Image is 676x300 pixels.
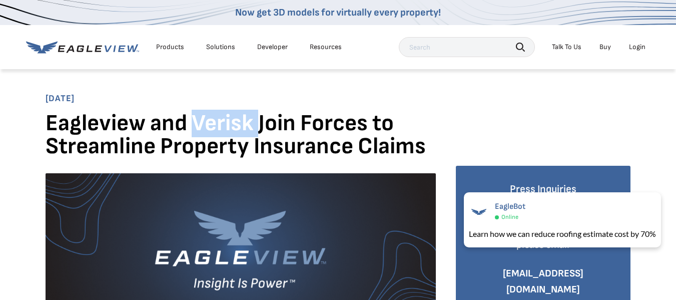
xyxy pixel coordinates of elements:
img: EagleBot [469,202,489,222]
span: Online [501,213,518,221]
h4: Press Inquiries [471,181,616,198]
div: Login [629,43,645,52]
a: Developer [257,43,288,52]
h1: Eagleview and Verisk Join Forces to Streamline Property Insurance Claims [46,112,436,166]
input: Search [399,37,535,57]
div: Products [156,43,184,52]
div: Resources [310,43,342,52]
span: EagleBot [495,202,525,211]
div: Talk To Us [552,43,581,52]
div: Solutions [206,43,235,52]
a: Now get 3D models for virtually every property! [235,7,441,19]
div: Learn how we can reduce roofing estimate cost by 70% [469,228,656,240]
span: [DATE] [46,93,631,105]
a: Buy [599,43,611,52]
a: [EMAIL_ADDRESS][DOMAIN_NAME] [503,267,583,295]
